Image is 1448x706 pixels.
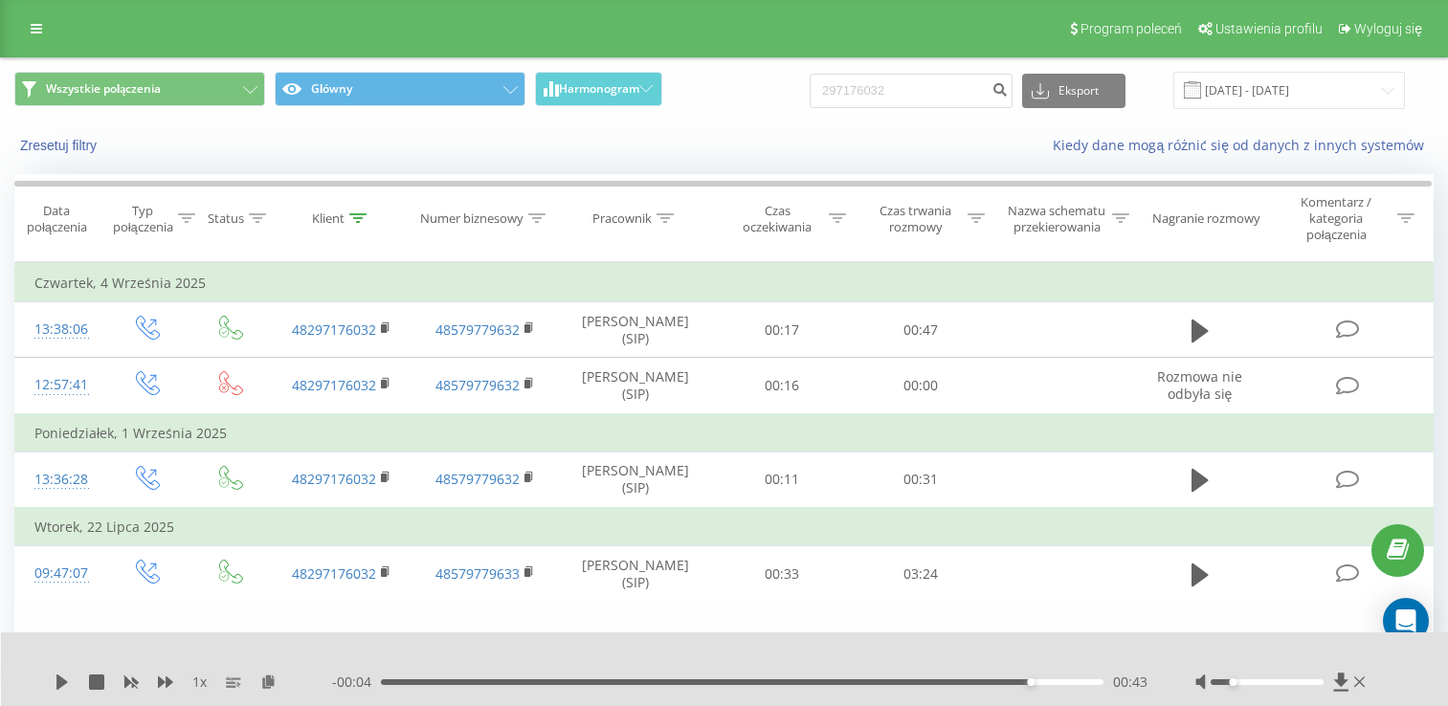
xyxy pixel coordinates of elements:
div: Accessibility label [1027,678,1035,686]
div: 13:38:06 [34,311,84,348]
button: Harmonogram [535,72,662,106]
a: 48579779632 [435,376,520,394]
div: 12:57:41 [34,366,84,404]
td: Poniedziałek, 1 Września 2025 [15,414,1434,452]
td: [PERSON_NAME] (SIP) [558,452,713,508]
button: Zresetuj filtry [14,137,106,154]
span: - 00:04 [332,673,381,692]
td: 00:11 [713,452,852,508]
span: 00:43 [1113,673,1147,692]
div: Klient [312,210,345,227]
a: 48579779633 [435,564,520,583]
td: [PERSON_NAME] (SIP) [558,358,713,414]
span: Wszystkie połączenia [46,81,161,97]
div: Typ połączenia [113,203,173,235]
div: Open Intercom Messenger [1383,598,1429,644]
td: [PERSON_NAME] (SIP) [558,302,713,358]
input: Wyszukiwanie według numeru [810,74,1013,108]
div: 09:47:07 [34,555,84,592]
td: Wtorek, 22 Lipca 2025 [15,508,1434,546]
td: 00:47 [851,302,990,358]
td: [PERSON_NAME] (SIP) [558,546,713,602]
span: Rozmowa nie odbyła się [1157,367,1242,403]
td: 00:33 [713,546,852,602]
button: Główny [275,72,525,106]
div: Accessibility label [1229,678,1236,686]
div: Komentarz / kategoria połączenia [1281,194,1392,243]
a: 48579779632 [435,470,520,488]
button: Eksport [1022,74,1125,108]
td: 00:16 [713,358,852,414]
td: 03:24 [851,546,990,602]
td: Czwartek, 4 Września 2025 [15,264,1434,302]
div: Pracownik [592,210,652,227]
span: Harmonogram [559,82,639,96]
div: Nazwa schematu przekierowania [1007,203,1107,235]
span: Wyloguj się [1354,21,1422,36]
td: 00:31 [851,452,990,508]
a: 48579779632 [435,320,520,339]
div: Numer biznesowy [420,210,524,227]
a: 48297176032 [292,564,376,583]
a: 48297176032 [292,376,376,394]
a: 48297176032 [292,470,376,488]
div: Czas trwania rozmowy [868,203,963,235]
div: Data połączenia [15,203,99,235]
a: 48297176032 [292,320,376,339]
div: Czas oczekiwania [730,203,825,235]
button: Wszystkie połączenia [14,72,265,106]
span: Ustawienia profilu [1215,21,1323,36]
td: 00:17 [713,302,852,358]
span: Program poleceń [1080,21,1182,36]
td: 00:00 [851,358,990,414]
div: 13:36:28 [34,461,84,498]
a: Kiedy dane mogą różnić się od danych z innych systemów [1053,136,1434,154]
div: Status [208,210,244,227]
div: Nagranie rozmowy [1152,210,1260,227]
span: 1 x [192,673,207,692]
